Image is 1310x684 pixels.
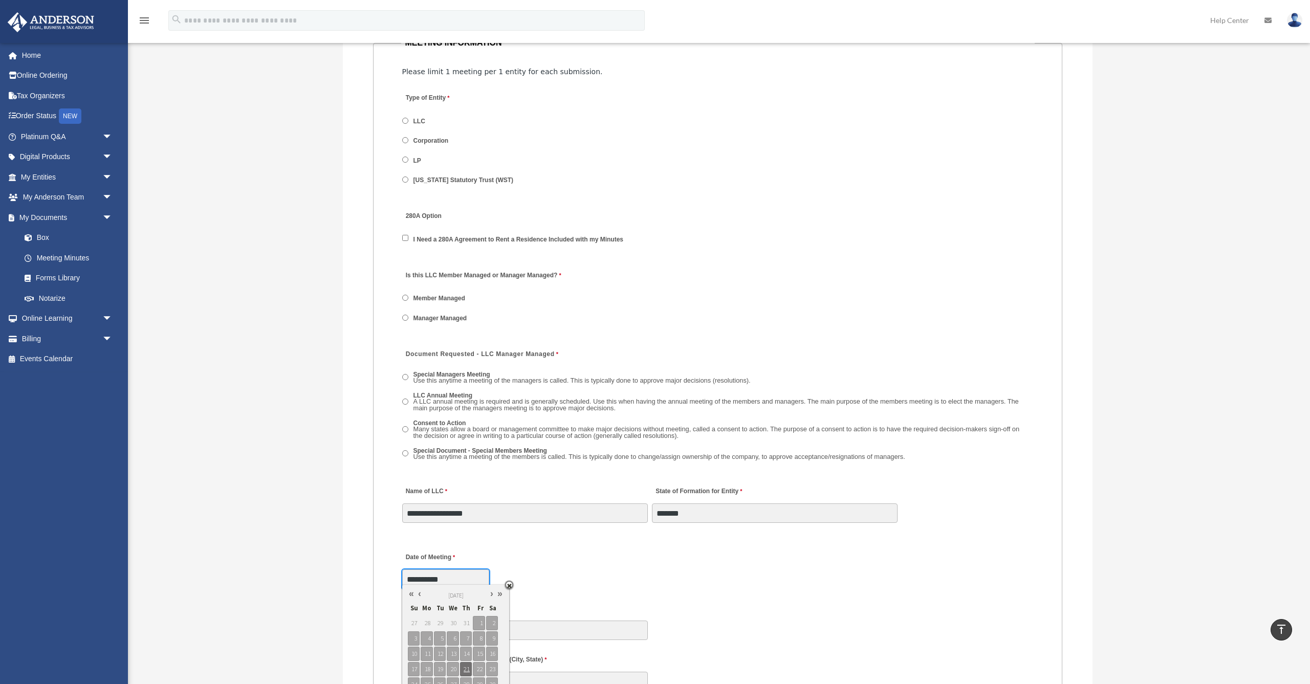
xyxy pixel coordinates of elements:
[7,187,128,208] a: My Anderson Teamarrow_drop_down
[434,616,446,630] span: 29
[408,602,420,615] span: Su
[408,662,420,676] span: 17
[7,349,128,369] a: Events Calendar
[434,631,446,646] span: 5
[410,294,469,303] label: Member Managed
[102,308,123,329] span: arrow_drop_down
[402,68,603,76] span: Please limit 1 meeting per 1 entity for each submission.
[7,45,128,65] a: Home
[408,616,420,630] span: 27
[102,126,123,147] span: arrow_drop_down
[413,425,1020,439] span: Many states allow a board or management committee to make major decisions without meeting, called...
[408,647,420,661] span: 10
[14,248,123,268] a: Meeting Minutes
[402,210,499,224] label: 280A Option
[460,602,472,615] span: Th
[410,235,627,244] label: I Need a 280A Agreement to Rent a Residence Included with my Minutes
[138,14,150,27] i: menu
[413,453,905,460] span: Use this anytime a meeting of the members is called. This is typically done to change/assign owne...
[421,616,432,630] span: 28
[447,602,458,615] span: We
[59,108,81,124] div: NEW
[14,228,128,248] a: Box
[410,419,1034,442] label: Consent to Action
[408,631,420,646] span: 3
[434,602,446,615] span: Tu
[410,391,1034,414] label: LLC Annual Meeting
[7,207,128,228] a: My Documentsarrow_drop_down
[486,616,498,630] span: 2
[1287,13,1302,28] img: User Pic
[14,288,128,308] a: Notarize
[447,647,458,661] span: 13
[421,602,432,615] span: Mo
[447,616,458,630] span: 30
[102,147,123,168] span: arrow_drop_down
[7,65,128,86] a: Online Ordering
[448,592,464,599] span: [DATE]
[410,314,471,323] label: Manager Managed
[473,616,485,630] span: 1
[421,662,432,676] span: 18
[7,328,128,349] a: Billingarrow_drop_down
[1275,623,1287,635] i: vertical_align_top
[486,647,498,661] span: 16
[14,268,128,289] a: Forms Library
[447,662,458,676] span: 20
[413,398,1019,412] span: A LLC annual meeting is required and is generally scheduled. Use this when having the annual meet...
[413,377,751,384] span: Use this anytime a meeting of the managers is called. This is typically done to approve major dec...
[486,631,498,646] span: 9
[410,137,452,146] label: Corporation
[7,167,128,187] a: My Entitiesarrow_drop_down
[7,308,128,329] a: Online Learningarrow_drop_down
[410,370,754,386] label: Special Managers Meeting
[460,662,472,676] span: 21
[402,269,564,283] label: Is this LLC Member Managed or Manager Managed?
[401,36,1035,50] legend: MEETING INFORMATION
[473,631,485,646] span: 8
[1271,619,1292,641] a: vertical_align_top
[434,647,446,661] span: 12
[486,602,498,615] span: Sa
[447,631,458,646] span: 6
[421,631,432,646] span: 4
[410,117,429,126] label: LLC
[102,167,123,188] span: arrow_drop_down
[402,484,450,498] label: Name of LLC
[460,631,472,646] span: 7
[473,662,485,676] span: 22
[7,126,128,147] a: Platinum Q&Aarrow_drop_down
[406,350,555,358] span: Document Requested - LLC Manager Managed
[7,147,128,167] a: Digital Productsarrow_drop_down
[138,18,150,27] a: menu
[7,85,128,106] a: Tax Organizers
[434,662,446,676] span: 19
[473,647,485,661] span: 15
[460,647,472,661] span: 14
[102,207,123,228] span: arrow_drop_down
[5,12,97,32] img: Anderson Advisors Platinum Portal
[102,328,123,349] span: arrow_drop_down
[410,446,909,462] label: Special Document - Special Members Meeting
[402,551,499,565] label: Date of Meeting
[421,647,432,661] span: 11
[410,176,517,185] label: [US_STATE] Statutory Trust (WST)
[171,14,182,25] i: search
[473,602,485,615] span: Fr
[402,92,499,105] label: Type of Entity
[460,616,472,630] span: 31
[102,187,123,208] span: arrow_drop_down
[486,662,498,676] span: 23
[410,156,425,165] label: LP
[7,106,128,127] a: Order StatusNEW
[652,484,745,498] label: State of Formation for Entity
